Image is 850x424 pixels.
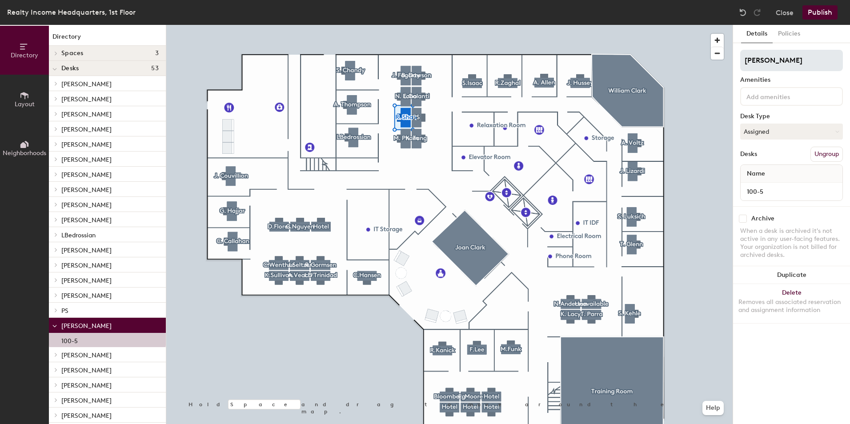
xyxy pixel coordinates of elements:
button: Policies [773,25,806,43]
span: LBedrossian [61,232,96,239]
span: [PERSON_NAME] [61,96,112,103]
button: Publish [802,5,838,20]
div: Amenities [740,76,843,84]
span: Layout [15,100,35,108]
span: [PERSON_NAME] [61,247,112,254]
span: Desks [61,65,79,72]
div: Realty Income Headquarters, 1st Floor [7,7,136,18]
span: [PERSON_NAME] [61,186,112,194]
button: Details [741,25,773,43]
button: Duplicate [733,266,850,284]
span: [PERSON_NAME] [61,397,112,404]
span: [PERSON_NAME] [61,292,112,300]
span: 53 [151,65,159,72]
span: [PERSON_NAME] [61,322,112,330]
button: Ungroup [810,147,843,162]
span: [PERSON_NAME] [61,171,112,179]
div: Archive [751,215,774,222]
span: [PERSON_NAME] [61,352,112,359]
span: [PERSON_NAME] [61,382,112,389]
span: [PERSON_NAME] [61,80,112,88]
button: Help [702,401,724,415]
p: 100-5 [61,335,78,345]
span: [PERSON_NAME] [61,277,112,284]
span: Spaces [61,50,84,57]
span: [PERSON_NAME] [61,141,112,148]
h1: Directory [49,32,166,46]
span: [PERSON_NAME] [61,216,112,224]
span: 3 [155,50,159,57]
button: Close [776,5,794,20]
span: [PERSON_NAME] [61,201,112,209]
input: Add amenities [745,91,825,101]
span: PS [61,307,68,315]
input: Unnamed desk [742,185,841,198]
button: Assigned [740,124,843,140]
span: [PERSON_NAME] [61,156,112,164]
div: Removes all associated reservation and assignment information [738,298,845,314]
span: [PERSON_NAME] [61,126,112,133]
span: Directory [11,52,38,59]
span: [PERSON_NAME] [61,111,112,118]
img: Redo [753,8,762,17]
div: Desk Type [740,113,843,120]
span: [PERSON_NAME] [61,412,112,420]
span: Neighborhoods [3,149,46,157]
div: Desks [740,151,757,158]
button: DeleteRemoves all associated reservation and assignment information [733,284,850,323]
span: [PERSON_NAME] [61,367,112,374]
div: When a desk is archived it's not active in any user-facing features. Your organization is not bil... [740,227,843,259]
span: Name [742,166,770,182]
img: Undo [738,8,747,17]
span: [PERSON_NAME] [61,262,112,269]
